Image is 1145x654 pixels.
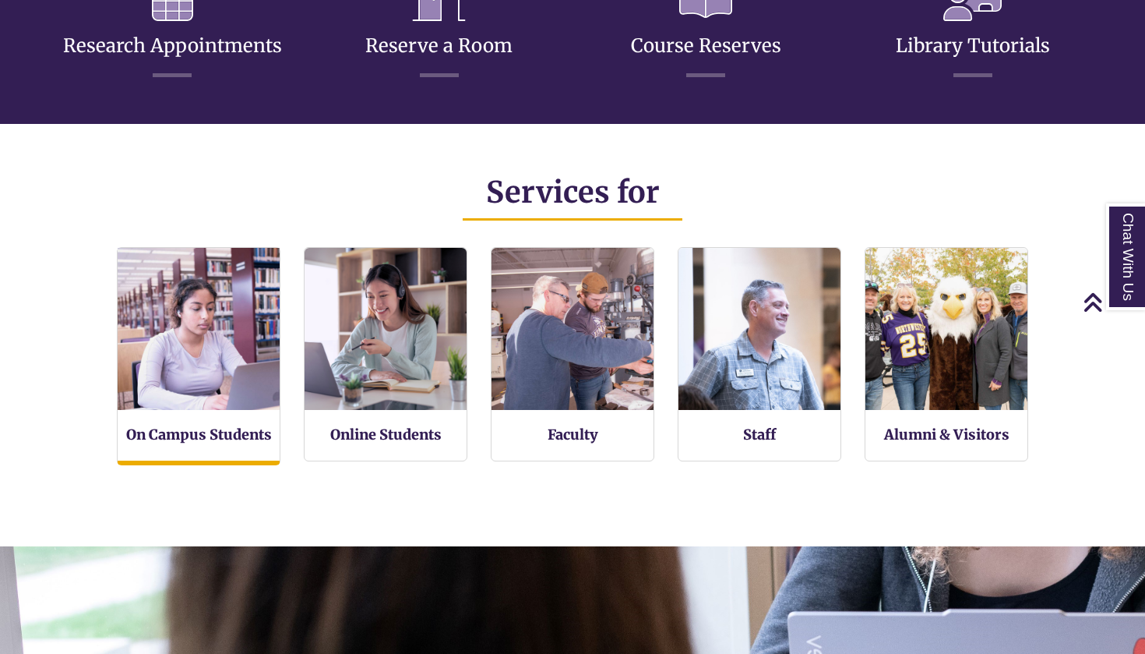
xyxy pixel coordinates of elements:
img: On Campus Students Services [110,240,288,419]
a: Back to Top [1083,292,1141,313]
a: On Campus Students [126,426,272,444]
img: Online Students Services [305,248,467,410]
a: Online Students [330,426,442,444]
img: Faculty Resources [491,248,654,410]
img: Alumni and Visitors Services [865,248,1027,410]
a: Faculty [548,426,598,444]
img: Staff Services [678,248,840,410]
a: Alumni & Visitors [884,426,1009,444]
a: Staff [743,426,776,444]
span: Services for [486,174,660,210]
